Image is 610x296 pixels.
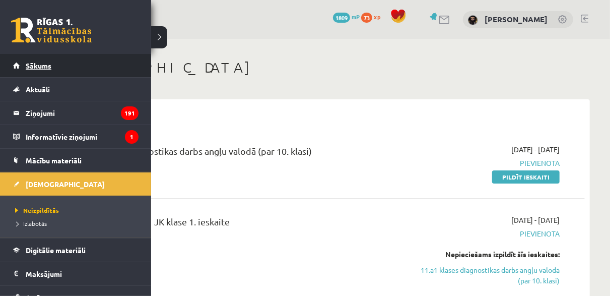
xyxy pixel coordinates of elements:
[13,206,59,214] span: Neizpildītās
[409,265,560,286] a: 11.a1 klases diagnostikas darbs angļu valodā (par 10. klasi)
[26,246,86,255] span: Digitālie materiāli
[333,13,350,23] span: 1809
[13,206,141,215] a: Neizpildītās
[13,172,139,196] a: [DEMOGRAPHIC_DATA]
[125,130,139,144] i: 1
[26,61,51,70] span: Sākums
[26,180,105,189] span: [DEMOGRAPHIC_DATA]
[13,219,141,228] a: Izlabotās
[26,85,50,94] span: Aktuāli
[361,13,372,23] span: 73
[468,15,478,25] img: Viktorija Jemjaševa
[409,249,560,260] div: Nepieciešams izpildīt šīs ieskaites:
[13,219,47,227] span: Izlabotās
[485,14,548,24] a: [PERSON_NAME]
[76,215,393,233] div: Angļu valoda 11.a1 JK klase 1. ieskaite
[13,262,139,285] a: Maksājumi
[13,149,139,172] a: Mācību materiāli
[409,228,560,239] span: Pievienota
[11,18,92,43] a: Rīgas 1. Tālmācības vidusskola
[352,13,360,21] span: mP
[361,13,385,21] a: 73 xp
[26,156,82,165] span: Mācību materiāli
[121,106,139,120] i: 191
[492,170,560,184] a: Pildīt ieskaiti
[409,158,560,168] span: Pievienota
[13,125,139,148] a: Informatīvie ziņojumi1
[13,239,139,262] a: Digitālie materiāli
[26,101,139,125] legend: Ziņojumi
[511,215,560,225] span: [DATE] - [DATE]
[374,13,380,21] span: xp
[333,13,360,21] a: 1809 mP
[511,144,560,155] span: [DATE] - [DATE]
[26,125,139,148] legend: Informatīvie ziņojumi
[13,101,139,125] a: Ziņojumi191
[60,59,590,76] h1: [DEMOGRAPHIC_DATA]
[13,54,139,77] a: Sākums
[26,262,139,285] legend: Maksājumi
[76,144,393,163] div: 11.a1 klases diagnostikas darbs angļu valodā (par 10. klasi)
[13,78,139,101] a: Aktuāli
